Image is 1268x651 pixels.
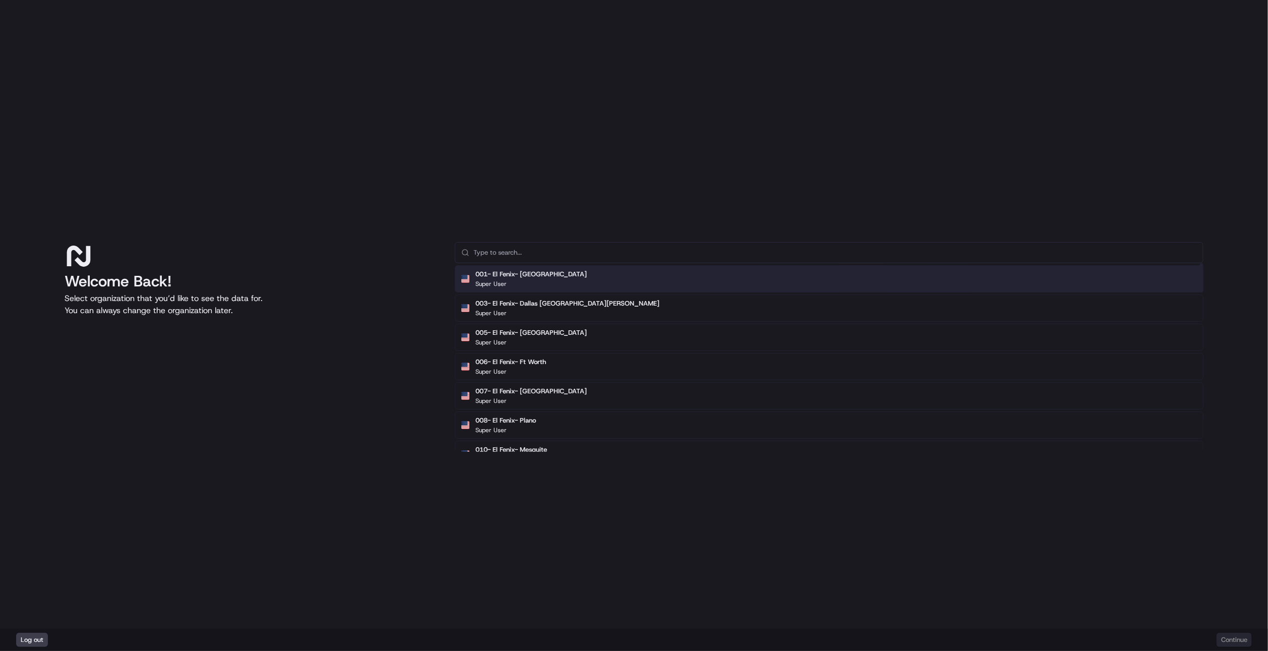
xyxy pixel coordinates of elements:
[475,309,507,317] p: Super User
[475,328,587,337] h2: 005- El Fenix- [GEOGRAPHIC_DATA]
[461,421,469,429] img: Flag of us
[461,275,469,283] img: Flag of us
[461,304,469,312] img: Flag of us
[475,368,507,376] p: Super User
[475,338,507,346] p: Super User
[65,292,439,317] p: Select organization that you’d like to see the data for. You can always change the organization l...
[473,243,1197,263] input: Type to search...
[475,426,507,434] p: Super User
[475,397,507,405] p: Super User
[475,280,507,288] p: Super User
[475,445,547,454] h2: 010- El Fenix- Mesquite
[475,387,587,396] h2: 007- El Fenix- [GEOGRAPHIC_DATA]
[461,450,469,458] img: Flag of us
[475,270,587,279] h2: 001- El Fenix- [GEOGRAPHIC_DATA]
[65,272,439,290] h1: Welcome Back!
[475,416,536,425] h2: 008- El Fenix- Plano
[461,333,469,341] img: Flag of us
[461,363,469,371] img: Flag of us
[461,392,469,400] img: Flag of us
[16,633,48,647] button: Log out
[475,358,546,367] h2: 006- El Fenix- Ft Worth
[475,299,659,308] h2: 003- El Fenix- Dallas [GEOGRAPHIC_DATA][PERSON_NAME]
